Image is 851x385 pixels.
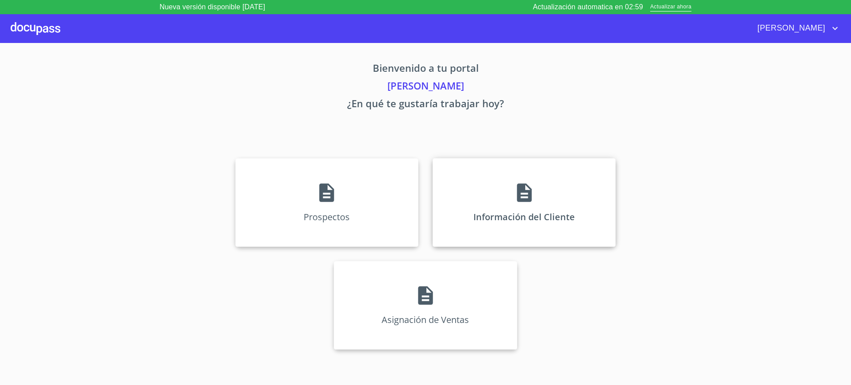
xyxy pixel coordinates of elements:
[304,211,350,223] p: Prospectos
[473,211,575,223] p: Información del Cliente
[152,78,699,96] p: [PERSON_NAME]
[160,2,265,12] p: Nueva versión disponible [DATE]
[152,61,699,78] p: Bienvenido a tu portal
[751,21,830,35] span: [PERSON_NAME]
[650,3,691,12] span: Actualizar ahora
[533,2,643,12] p: Actualización automatica en 02:59
[751,21,840,35] button: account of current user
[152,96,699,114] p: ¿En qué te gustaría trabajar hoy?
[382,314,469,326] p: Asignación de Ventas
